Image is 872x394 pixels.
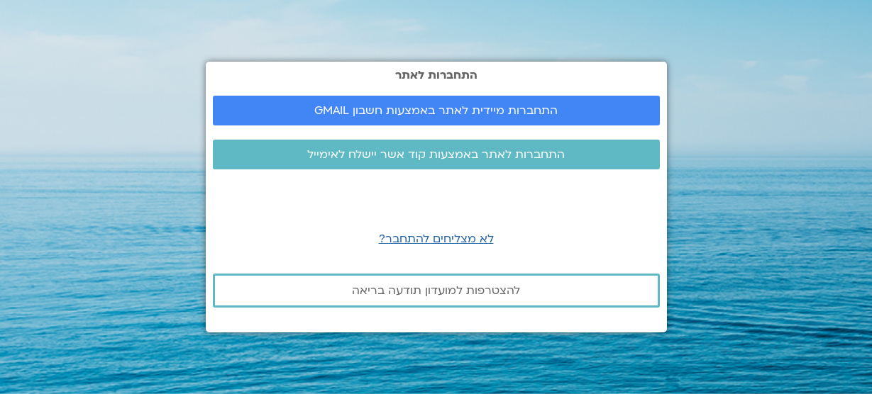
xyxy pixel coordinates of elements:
[213,96,660,125] a: התחברות מיידית לאתר באמצעות חשבון GMAIL
[314,104,558,117] span: התחברות מיידית לאתר באמצעות חשבון GMAIL
[213,274,660,308] a: להצטרפות למועדון תודעה בריאה
[379,231,494,247] a: לא מצליחים להתחבר?
[307,148,565,161] span: התחברות לאתר באמצעות קוד אשר יישלח לאימייל
[213,140,660,169] a: התחברות לאתר באמצעות קוד אשר יישלח לאימייל
[213,69,660,81] h2: התחברות לאתר
[352,284,520,297] span: להצטרפות למועדון תודעה בריאה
